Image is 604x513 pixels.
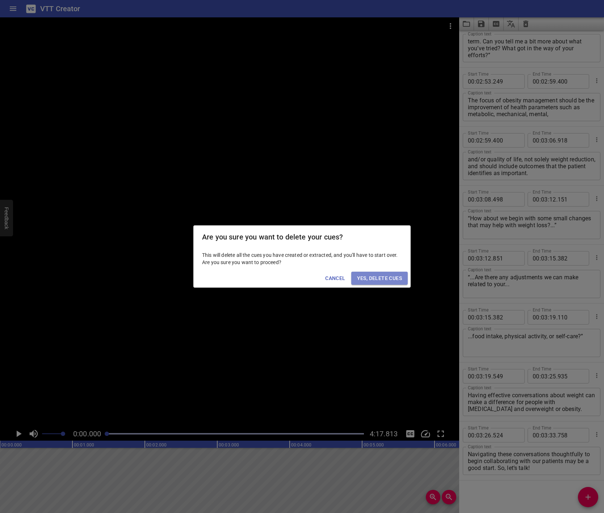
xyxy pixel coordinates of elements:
[202,231,402,243] h2: Are you sure you want to delete your cues?
[357,274,402,283] span: Yes, Delete Cues
[322,272,348,285] button: Cancel
[325,274,345,283] span: Cancel
[193,249,411,269] div: This will delete all the cues you have created or extracted, and you'll have to start over. Are y...
[351,272,408,285] button: Yes, Delete Cues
